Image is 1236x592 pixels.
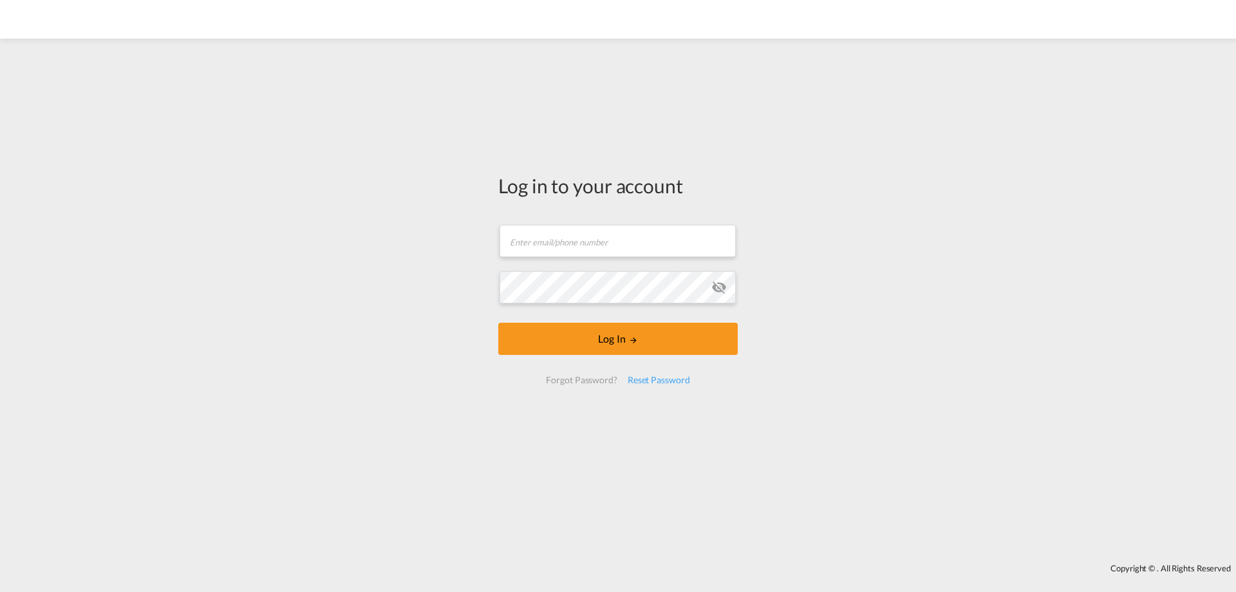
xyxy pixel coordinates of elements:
md-icon: icon-eye-off [711,280,727,295]
button: LOGIN [498,323,738,355]
div: Log in to your account [498,172,738,199]
div: Reset Password [623,368,695,392]
div: Forgot Password? [541,368,622,392]
input: Enter email/phone number [500,225,736,257]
